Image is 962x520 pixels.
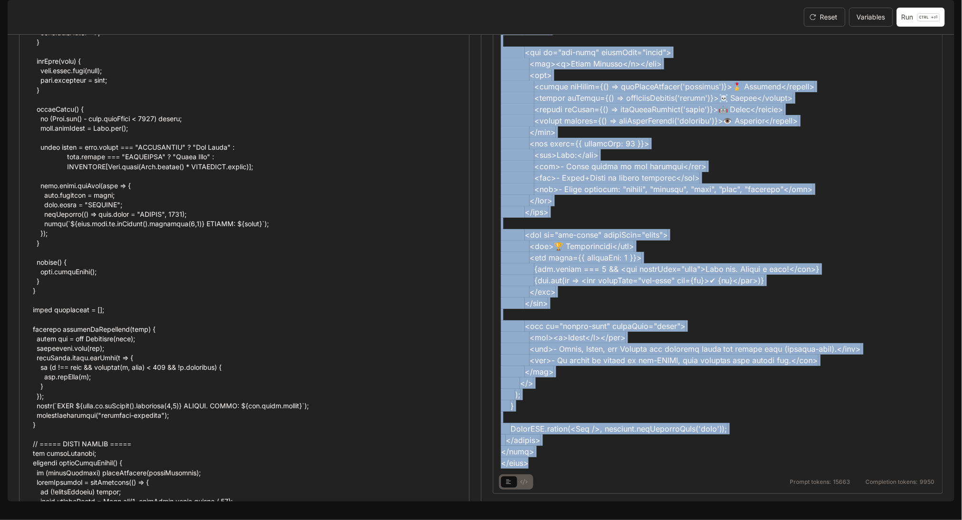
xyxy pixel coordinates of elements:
[834,479,851,485] span: 15663
[804,8,845,27] button: Reset
[917,13,940,21] p: ⏎
[920,14,934,20] p: CTRL +
[790,479,832,485] span: Prompt tokens:
[920,479,935,485] span: 9950
[501,474,531,490] div: basic tabs example
[866,479,918,485] span: Completion tokens:
[897,8,945,27] button: RunCTRL +⏎
[849,8,893,27] button: Variables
